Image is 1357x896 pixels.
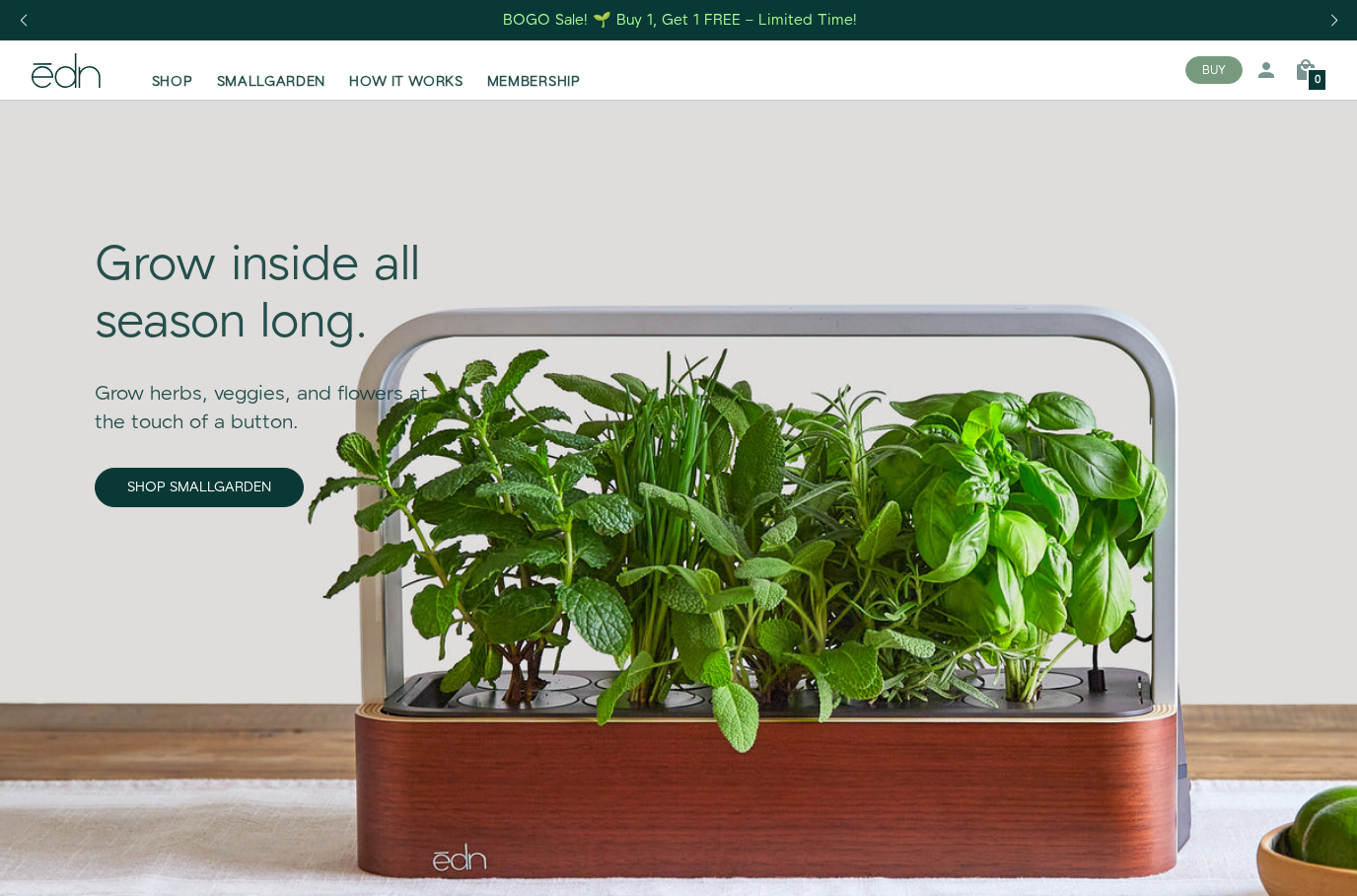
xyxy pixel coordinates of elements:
[140,48,205,92] a: SHOP
[503,10,857,31] div: BOGO Sale! 🌱 Buy 1, Get 1 FREE – Limited Time!
[1185,56,1243,84] button: BUY
[95,352,458,437] div: Grow herbs, veggies, and flowers at the touch of a button.
[205,48,338,92] a: SMALLGARDEN
[152,72,193,92] span: SHOP
[217,72,326,92] span: SMALLGARDEN
[475,48,593,92] a: MEMBERSHIP
[337,48,474,92] a: HOW IT WORKS
[95,468,304,507] a: SHOP SMALLGARDEN
[95,238,458,351] div: Grow inside all season long.
[1315,75,1321,86] span: 0
[487,72,581,92] span: MEMBERSHIP
[502,5,860,36] a: BOGO Sale! 🌱 Buy 1, Get 1 FREE – Limited Time!
[349,72,463,92] span: HOW IT WORKS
